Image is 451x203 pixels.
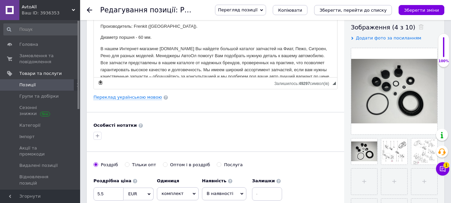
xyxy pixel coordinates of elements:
b: Наявність [202,178,226,183]
span: Акції та промокоди [19,145,62,157]
p: Ремкомплект заднего тормозного суппорта (спарка, двойное колесо) на [7,7,237,14]
span: Позиції [19,82,36,88]
button: Копіювати [273,5,307,15]
span: 1 [443,162,449,168]
div: Кiлькiсть символiв [274,80,332,86]
div: Послуга [224,162,243,168]
span: Імпорт [19,134,35,140]
span: Копіювати [278,8,302,13]
span: Потягніть для зміни розмірів [332,82,336,85]
strong: Рено Мастер 3 и Опель Мовано В с 2010 года выпуска. [7,19,125,24]
p: Диаметр поршня - 60 мм. [7,40,237,47]
button: Зберегти, перейти до списку [314,5,392,15]
input: Пошук [3,23,79,35]
div: Ваш ID: 3936353 [22,10,80,16]
span: Відновлення позицій [19,174,62,186]
i: Зберегти, перейти до списку [319,8,387,13]
span: Групи та добірки [19,93,59,99]
div: 100% [438,59,449,64]
i: Зберегти зміни [404,8,439,13]
div: 100% Якість заповнення [438,33,449,67]
span: комплект [157,187,199,200]
span: Видалені позиції [19,163,58,169]
button: Зберегти зміни [399,5,444,15]
div: Тільки опт [132,162,156,168]
body: Редактор, DF60A595-B5C1-43E2-ABA0-7DADD090634F [7,7,237,94]
div: Повернутися назад [87,7,92,13]
p: Производитель: Frenkit ([GEOGRAPHIC_DATA]). [7,29,237,36]
span: Додати фото за посиланням [356,35,421,40]
a: Переклад українською мовою [93,95,162,100]
span: Замовлення та повідомлення [19,53,62,65]
span: Категорії [19,122,40,128]
span: В наявності [207,191,233,196]
div: Оптом і в роздріб [170,162,210,168]
div: Роздріб [101,162,118,168]
b: Роздрібна ціна [93,178,131,183]
span: 49297 [299,81,310,86]
span: Головна [19,41,38,47]
span: AvtoAll [22,4,72,10]
a: Зробити резервну копію зараз [97,79,104,86]
b: Одиниця [157,178,179,183]
input: - [252,187,282,201]
button: Чат з покупцем1 [436,162,449,176]
span: Товари та послуги [19,71,62,77]
span: EUR [128,191,137,196]
b: Залишки [252,178,275,183]
input: 0 [93,187,124,201]
span: Перегляд позиції [218,7,257,12]
b: Особисті нотатки [93,123,137,128]
span: Сезонні знижки [19,105,62,117]
div: Зображення (4 з 10) [351,23,438,31]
